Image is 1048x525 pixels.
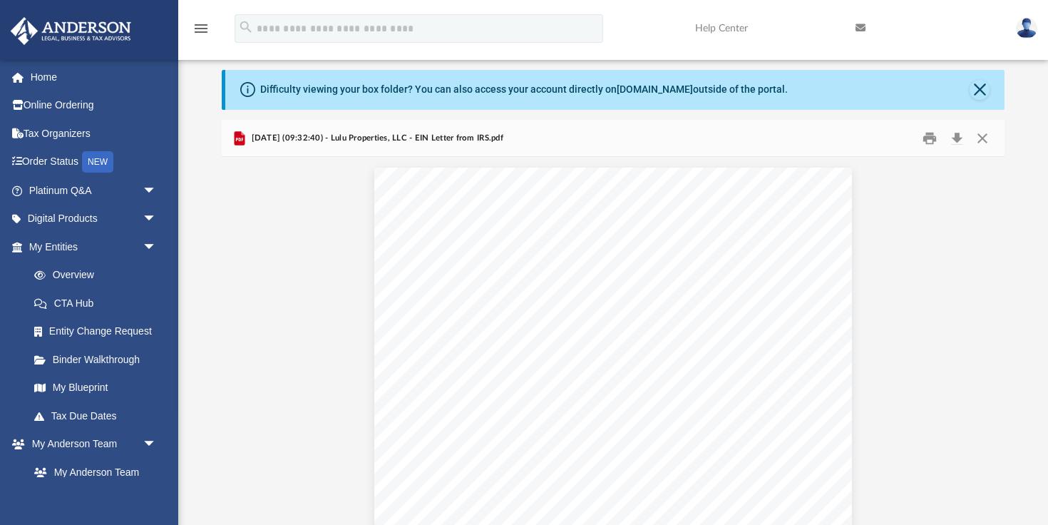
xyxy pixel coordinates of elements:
[10,205,178,233] a: Digital Productsarrow_drop_down
[248,132,503,145] span: [DATE] (09:32:40) - Lulu Properties, LLC - EIN Letter from IRS.pdf
[20,458,164,486] a: My Anderson Team
[10,233,178,261] a: My Entitiesarrow_drop_down
[10,63,178,91] a: Home
[10,91,178,120] a: Online Ordering
[192,27,210,37] a: menu
[192,20,210,37] i: menu
[222,157,1005,525] div: File preview
[20,289,178,317] a: CTA Hub
[10,148,178,177] a: Order StatusNEW
[260,82,788,97] div: Difficulty viewing your box folder? You can also access your account directly on outside of the p...
[143,430,171,459] span: arrow_drop_down
[617,83,693,95] a: [DOMAIN_NAME]
[222,157,1005,525] div: Document Viewer
[20,345,178,374] a: Binder Walkthrough
[238,19,254,35] i: search
[6,17,135,45] img: Anderson Advisors Platinum Portal
[20,402,178,430] a: Tax Due Dates
[10,119,178,148] a: Tax Organizers
[82,151,113,173] div: NEW
[20,261,178,290] a: Overview
[20,374,171,402] a: My Blueprint
[10,176,178,205] a: Platinum Q&Aarrow_drop_down
[944,127,970,149] button: Download
[970,127,995,149] button: Close
[20,317,178,346] a: Entity Change Request
[143,233,171,262] span: arrow_drop_down
[970,80,990,100] button: Close
[143,205,171,234] span: arrow_drop_down
[916,127,945,149] button: Print
[1016,18,1037,39] img: User Pic
[10,430,171,459] a: My Anderson Teamarrow_drop_down
[143,176,171,205] span: arrow_drop_down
